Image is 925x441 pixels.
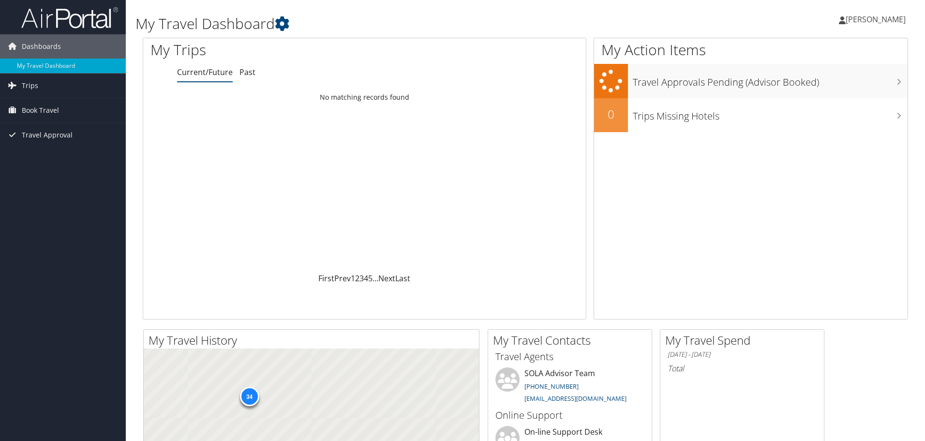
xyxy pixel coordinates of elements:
[334,273,351,284] a: Prev
[493,332,652,349] h2: My Travel Contacts
[594,98,908,132] a: 0Trips Missing Hotels
[594,64,908,98] a: Travel Approvals Pending (Advisor Booked)
[177,67,233,77] a: Current/Future
[22,98,59,122] span: Book Travel
[665,332,824,349] h2: My Travel Spend
[395,273,410,284] a: Last
[149,332,479,349] h2: My Travel History
[668,363,817,374] h6: Total
[355,273,359,284] a: 2
[495,350,644,364] h3: Travel Agents
[378,273,395,284] a: Next
[594,106,628,122] h2: 0
[359,273,364,284] a: 3
[150,40,394,60] h1: My Trips
[594,40,908,60] h1: My Action Items
[21,6,118,29] img: airportal-logo.png
[22,34,61,59] span: Dashboards
[239,387,259,406] div: 34
[495,409,644,422] h3: Online Support
[668,350,817,359] h6: [DATE] - [DATE]
[22,123,73,147] span: Travel Approval
[633,71,908,89] h3: Travel Approvals Pending (Advisor Booked)
[143,89,586,106] td: No matching records found
[135,14,656,34] h1: My Travel Dashboard
[22,74,38,98] span: Trips
[491,367,649,407] li: SOLA Advisor Team
[839,5,915,34] a: [PERSON_NAME]
[364,273,368,284] a: 4
[524,394,627,403] a: [EMAIL_ADDRESS][DOMAIN_NAME]
[524,382,579,391] a: [PHONE_NUMBER]
[239,67,255,77] a: Past
[351,273,355,284] a: 1
[633,105,908,123] h3: Trips Missing Hotels
[846,14,906,25] span: [PERSON_NAME]
[318,273,334,284] a: First
[368,273,373,284] a: 5
[373,273,378,284] span: …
